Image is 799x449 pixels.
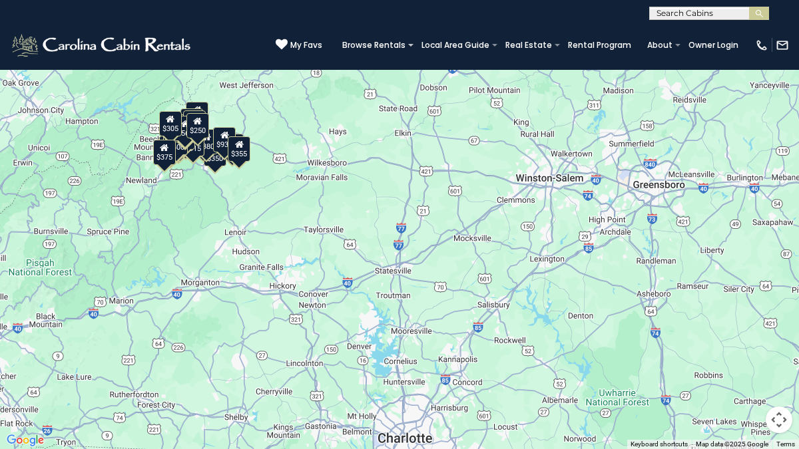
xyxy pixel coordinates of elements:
a: My Favs [276,39,322,52]
a: Browse Rentals [336,36,412,55]
img: mail-regular-white.png [776,39,789,52]
a: Local Area Guide [415,36,496,55]
a: About [641,36,679,55]
a: Rental Program [561,36,638,55]
a: Real Estate [499,36,559,55]
img: White-1-2.png [10,32,194,59]
span: My Favs [290,39,322,51]
img: phone-regular-white.png [755,39,768,52]
a: Owner Login [682,36,745,55]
